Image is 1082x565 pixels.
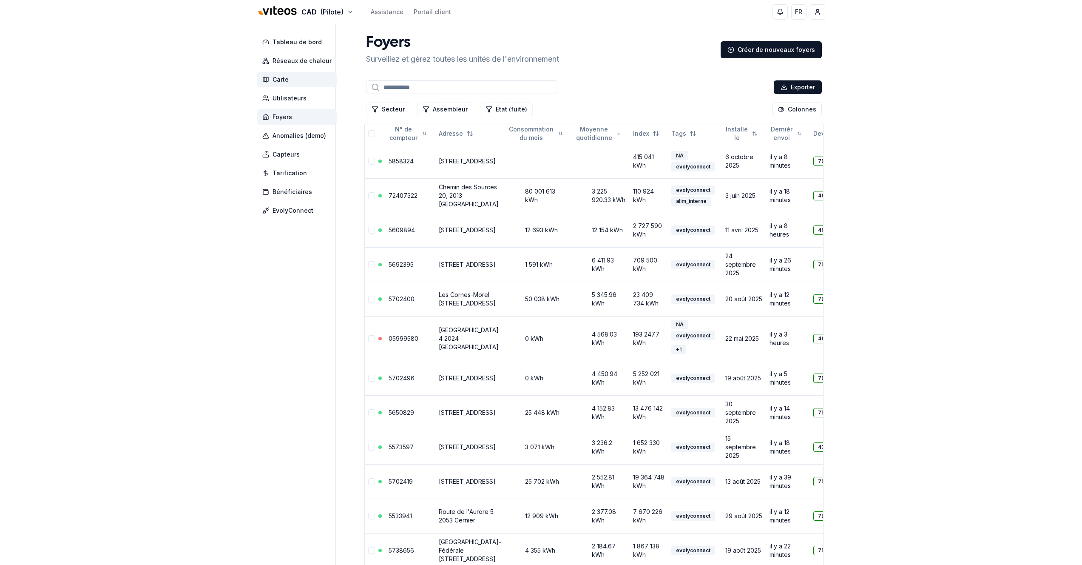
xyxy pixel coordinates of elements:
[813,129,848,138] div: DevEUI
[273,169,307,177] span: Tarification
[439,129,463,138] span: Adresse
[508,443,568,451] div: 3 071 kWh
[795,8,802,16] span: FR
[273,188,312,196] span: Bénéficiaires
[722,430,766,464] td: 15 septembre 2025
[257,147,340,162] a: Capteurs
[671,320,688,329] div: NA
[671,546,715,555] div: evolyconnect
[257,91,340,106] a: Utilisateurs
[766,395,810,430] td: il y a 14 minutes
[368,130,375,137] button: Tout sélectionner
[417,103,473,116] button: Filtrer les lignes
[671,129,686,138] span: Tags
[368,192,375,199] button: Sélectionner la ligne
[766,464,810,499] td: il y a 39 minutes
[389,125,419,142] span: N° de compteur
[766,282,810,316] td: il y a 12 minutes
[666,127,701,140] button: Not sorted. Click to sort ascending.
[671,374,715,383] div: evolyconnect
[813,442,843,452] div: 433C65
[273,57,332,65] span: Réseaux de chaleur
[766,213,810,247] td: il y a 8 heures
[628,127,665,140] button: Not sorted. Click to sort ascending.
[368,261,375,268] button: Sélectionner la ligne
[671,345,686,354] div: + 1
[575,187,626,204] div: 3 225 920.33 kWh
[368,296,375,302] button: Sélectionner la ligne
[273,75,289,84] span: Carte
[575,508,626,525] div: 2 377.08 kWh
[257,53,340,68] a: Réseaux de chaleur
[508,512,568,520] div: 12 909 kWh
[722,282,766,316] td: 20 août 2025
[301,7,317,17] span: CAD
[721,41,822,58] div: Créer de nouveaux foyers
[575,125,614,142] span: Moyenne quotidienne
[671,294,715,304] div: evolyconnect
[813,408,843,417] div: 7D943F
[439,443,496,451] a: [STREET_ADDRESS]
[383,127,432,140] button: Not sorted. Click to sort ascending.
[774,80,822,94] div: Exporter
[764,127,807,140] button: Not sorted. Click to sort ascending.
[257,128,340,143] a: Anomalies (demo)
[389,192,417,199] a: 72407322
[575,256,626,273] div: 6 411.93 kWh
[722,361,766,395] td: 19 août 2025
[813,374,843,383] div: 7D9349
[439,157,496,165] a: [STREET_ADDRESS]
[389,478,413,485] a: 5702419
[633,256,665,273] div: 709 500 kWh
[633,153,665,170] div: 415 041 kWh
[508,260,568,269] div: 1 591 kWh
[575,291,626,308] div: 5 345.96 kWh
[414,8,451,16] a: Portail client
[389,409,414,416] a: 5650829
[439,374,496,382] a: [STREET_ADDRESS]
[671,477,715,486] div: evolyconnect
[508,187,568,204] div: 80 001 613 kWh
[671,511,715,521] div: evolyconnect
[508,546,568,555] div: 4 355 kWh
[439,291,496,307] a: Les Cornes-Morel [STREET_ADDRESS]
[257,184,340,200] a: Bénéficiaires
[575,226,626,234] div: 12 154 kWh
[368,227,375,234] button: Sélectionner la ligne
[257,72,340,87] a: Carte
[368,409,375,416] button: Sélectionner la ligne
[570,127,626,140] button: Sorted descending. Click to sort ascending.
[439,409,496,416] a: [STREET_ADDRESS]
[389,443,414,451] a: 5573597
[439,226,496,234] a: [STREET_ADDRESS]
[389,295,415,302] a: 5702400
[671,151,688,160] div: NA
[575,473,626,490] div: 2 552.81 kWh
[766,361,810,395] td: il y a 5 minutes
[671,408,715,417] div: evolyconnect
[772,103,822,116] button: Cocher les colonnes
[813,225,844,235] div: 46C6C3
[480,103,533,116] button: Filtrer les lignes
[366,53,559,65] p: Surveillez et gérez toutes les unités de l'environnement
[508,374,568,382] div: 0 kWh
[722,178,766,213] td: 3 juin 2025
[389,374,415,382] a: 5702496
[633,222,665,239] div: 2 727 590 kWh
[722,395,766,430] td: 30 septembre 2025
[273,94,307,103] span: Utilisateurs
[257,1,298,21] img: Viteos - CAD Logo
[320,7,344,17] span: (Pilote)
[389,157,414,165] a: 5858324
[257,203,340,218] a: EvolyConnect
[813,191,843,200] div: 46B079
[813,511,842,521] div: 7D91AE
[813,477,844,486] div: 7D92D9
[257,34,340,50] a: Tableau de bord
[633,542,665,559] div: 1 867 138 kWh
[766,144,810,178] td: il y a 8 minutes
[273,150,300,159] span: Capteurs
[633,330,665,347] div: 193 247.7 kWh
[770,125,794,142] span: Dernièr envoi
[503,127,568,140] button: Not sorted. Click to sort ascending.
